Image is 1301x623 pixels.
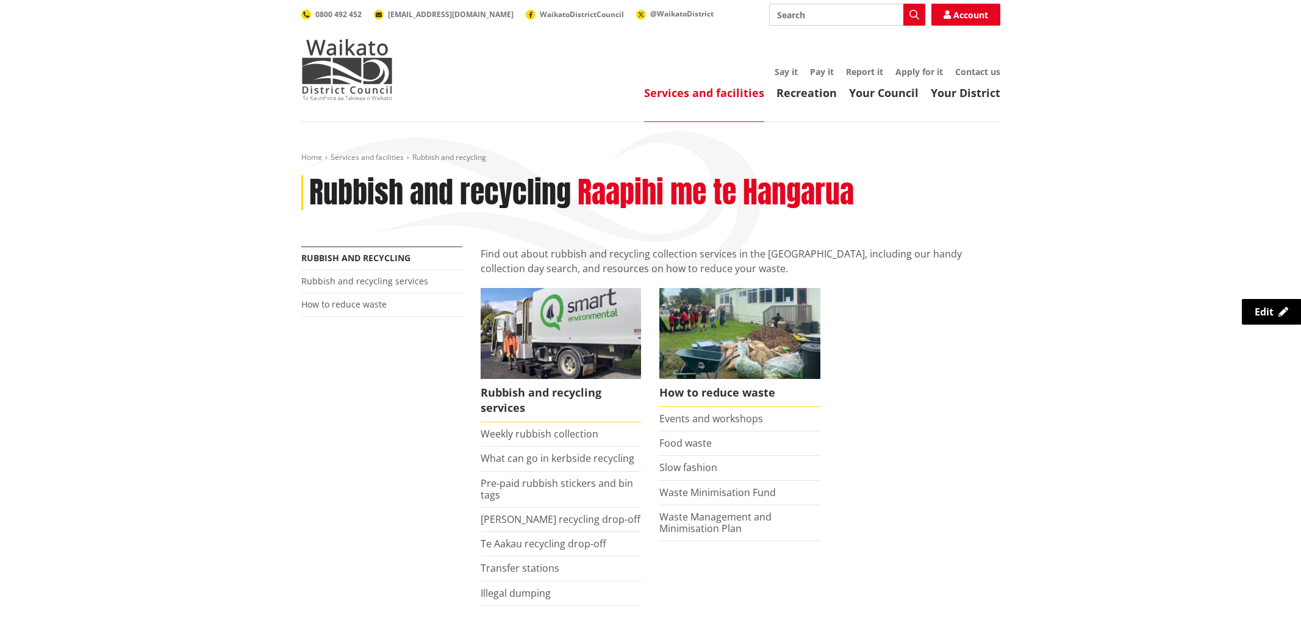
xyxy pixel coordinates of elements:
a: WaikatoDistrictCouncil [526,9,624,20]
a: Say it [775,66,798,77]
a: Rubbish and recycling [301,252,410,264]
a: Weekly rubbish collection [481,427,598,441]
a: Te Aakau recycling drop-off [481,537,606,550]
a: Food waste [659,436,712,450]
a: [EMAIL_ADDRESS][DOMAIN_NAME] [374,9,514,20]
a: Edit [1242,299,1301,325]
a: 0800 492 452 [301,9,362,20]
p: Find out about rubbish and recycling collection services in the [GEOGRAPHIC_DATA], including our ... [481,247,1000,276]
a: Slow fashion [659,461,717,474]
a: Rubbish and recycling services [301,275,428,287]
h2: Raapihi me te Hangarua [578,175,854,211]
a: Recreation [776,85,837,100]
a: Waste Management and Minimisation Plan [659,510,772,535]
a: Your Council [849,85,919,100]
a: Events and workshops [659,412,763,425]
img: Rubbish and recycling services [481,288,642,378]
a: Contact us [955,66,1000,77]
a: Pre-paid rubbish stickers and bin tags [481,477,633,502]
img: Reducing waste [659,288,820,378]
a: Your District [931,85,1000,100]
span: Edit [1255,305,1274,319]
a: Services and facilities [644,85,764,100]
a: Home [301,152,322,162]
a: Pay it [810,66,834,77]
a: Services and facilities [331,152,404,162]
span: Rubbish and recycling services [481,379,642,422]
img: Waikato District Council - Te Kaunihera aa Takiwaa o Waikato [301,39,393,100]
a: How to reduce waste [659,288,820,407]
span: Rubbish and recycling [412,152,486,162]
a: Account [931,4,1000,26]
span: [EMAIL_ADDRESS][DOMAIN_NAME] [388,9,514,20]
span: 0800 492 452 [315,9,362,20]
input: Search input [769,4,925,26]
span: WaikatoDistrictCouncil [540,9,624,20]
span: @WaikatoDistrict [650,9,714,19]
nav: breadcrumb [301,153,1000,163]
a: Report it [846,66,883,77]
a: Apply for it [895,66,943,77]
a: [PERSON_NAME] recycling drop-off [481,513,640,526]
a: What can go in kerbside recycling [481,452,634,465]
span: How to reduce waste [659,379,820,407]
h1: Rubbish and recycling [309,175,571,211]
a: How to reduce waste [301,298,387,310]
a: Transfer stations [481,561,559,575]
a: Illegal dumping [481,586,551,600]
a: Waste Minimisation Fund [659,486,776,499]
a: Rubbish and recycling services [481,288,642,422]
a: @WaikatoDistrict [636,9,714,19]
